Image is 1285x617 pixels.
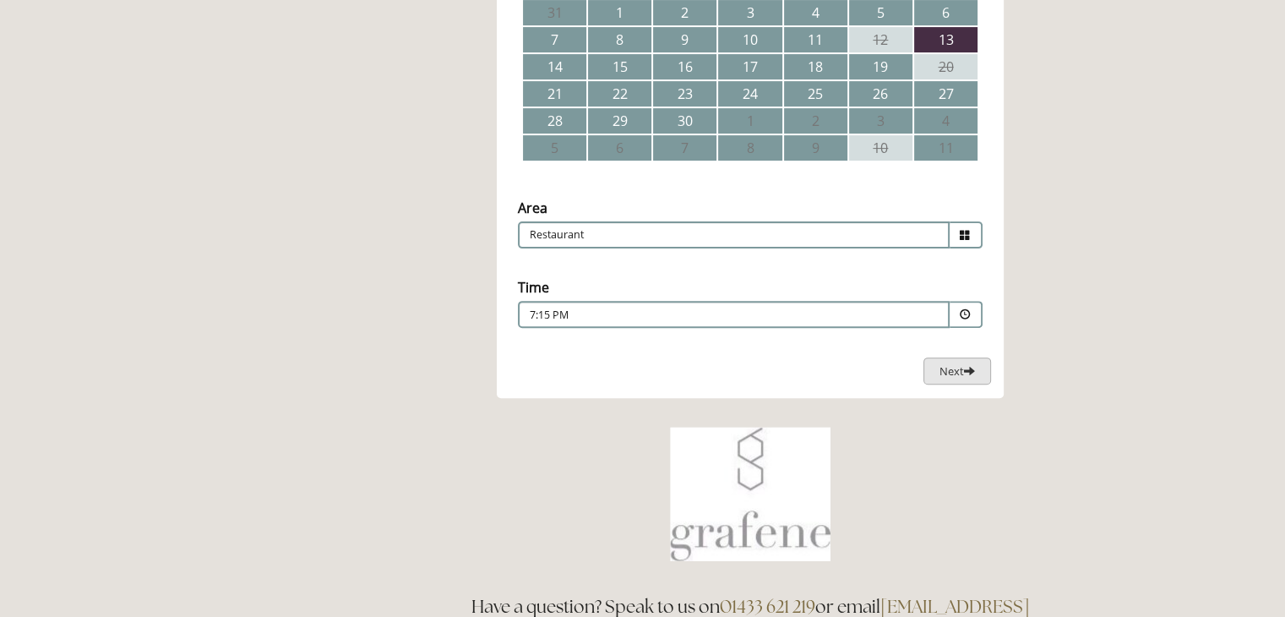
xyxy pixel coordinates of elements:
[923,358,991,385] button: Next
[914,27,977,52] td: 13
[523,81,586,106] td: 21
[718,27,781,52] td: 10
[588,54,651,79] td: 15
[523,27,586,52] td: 7
[718,135,781,161] td: 8
[518,278,549,297] label: Time
[588,27,651,52] td: 8
[523,108,586,134] td: 28
[588,108,651,134] td: 29
[784,135,847,161] td: 9
[530,308,836,323] p: 7:15 PM
[653,108,716,134] td: 30
[523,54,586,79] td: 14
[849,108,912,134] td: 3
[588,135,651,161] td: 6
[653,135,716,161] td: 7
[784,27,847,52] td: 11
[849,27,912,52] td: 12
[523,135,586,161] td: 5
[784,54,847,79] td: 18
[849,54,912,79] td: 19
[653,54,716,79] td: 16
[849,135,912,161] td: 10
[914,108,977,134] td: 4
[653,81,716,106] td: 23
[718,54,781,79] td: 17
[518,199,547,217] label: Area
[939,363,975,379] span: Next
[718,81,781,106] td: 24
[588,81,651,106] td: 22
[670,427,830,561] img: Book a table at Grafene Restaurant @ Losehill
[784,108,847,134] td: 2
[718,108,781,134] td: 1
[914,54,977,79] td: 20
[849,81,912,106] td: 26
[784,81,847,106] td: 25
[914,81,977,106] td: 27
[914,135,977,161] td: 11
[653,27,716,52] td: 9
